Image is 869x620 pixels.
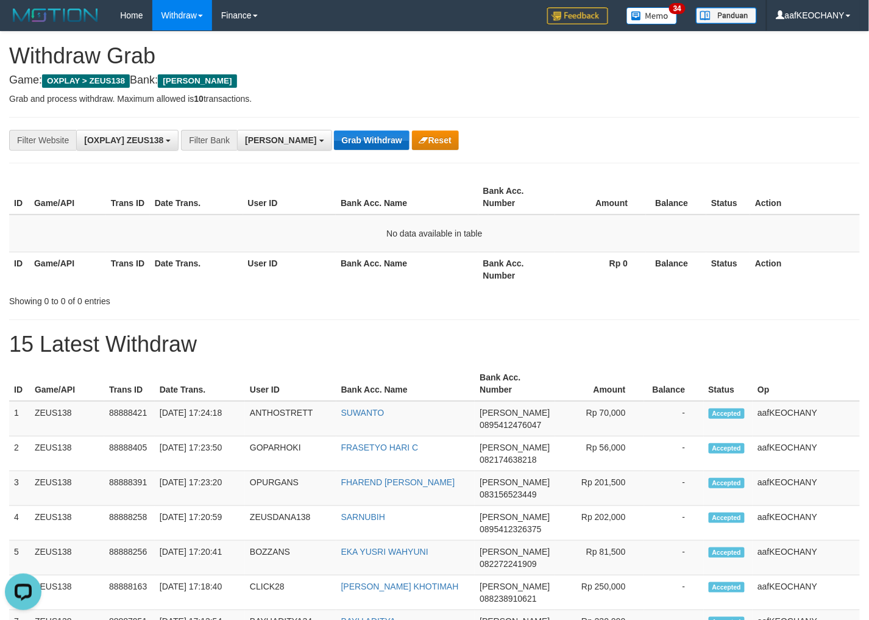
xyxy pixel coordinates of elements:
a: EKA YUSRI WAHYUNI [341,547,428,557]
h4: Game: Bank: [9,74,860,87]
button: Open LiveChat chat widget [5,5,41,41]
td: OPURGANS [245,471,336,506]
div: Filter Bank [181,130,237,151]
th: Rp 0 [555,252,647,287]
span: Accepted [709,547,745,558]
span: Copy 088238910621 to clipboard [480,594,536,604]
th: Game/API [29,252,106,287]
th: Date Trans. [150,252,243,287]
th: Date Trans. [155,366,245,401]
td: 5 [9,541,30,575]
button: Reset [412,130,459,150]
img: MOTION_logo.png [9,6,102,24]
button: Grab Withdraw [334,130,409,150]
span: Copy 082174638218 to clipboard [480,455,536,465]
span: Accepted [709,513,745,523]
th: User ID [245,366,336,401]
th: Action [750,180,860,215]
td: ZEUS138 [30,471,104,506]
th: User ID [243,180,336,215]
span: [PERSON_NAME] [480,477,550,487]
td: 4 [9,506,30,541]
th: Balance [646,180,706,215]
td: ZEUS138 [30,436,104,471]
h1: 15 Latest Withdraw [9,332,860,357]
img: panduan.png [696,7,757,24]
td: 88888256 [104,541,155,575]
td: ZEUS138 [30,541,104,575]
td: ZEUS138 [30,506,104,541]
td: ZEUS138 [30,401,104,436]
th: Status [706,180,750,215]
div: Filter Website [9,130,76,151]
td: aafKEOCHANY [753,541,860,575]
td: ZEUSDANA138 [245,506,336,541]
th: Date Trans. [150,180,243,215]
span: OXPLAY > ZEUS138 [42,74,130,88]
img: Feedback.jpg [547,7,608,24]
a: FRASETYO HARI C [341,443,419,452]
p: Grab and process withdraw. Maximum allowed is transactions. [9,93,860,105]
td: aafKEOCHANY [753,436,860,471]
button: [OXPLAY] ZEUS138 [76,130,179,151]
th: ID [9,366,30,401]
td: Rp 250,000 [555,575,644,610]
td: - [644,541,704,575]
td: Rp 81,500 [555,541,644,575]
span: Copy 0895412326375 to clipboard [480,524,541,534]
span: Copy 082272241909 to clipboard [480,559,536,569]
button: [PERSON_NAME] [237,130,332,151]
td: BOZZANS [245,541,336,575]
td: [DATE] 17:20:59 [155,506,245,541]
th: Status [704,366,753,401]
th: Balance [646,252,706,287]
td: Rp 70,000 [555,401,644,436]
th: ID [9,180,29,215]
td: - [644,436,704,471]
span: [PERSON_NAME] [245,135,316,145]
h1: Withdraw Grab [9,44,860,68]
td: - [644,471,704,506]
td: Rp 201,500 [555,471,644,506]
strong: 10 [194,94,204,104]
td: GOPARHOKI [245,436,336,471]
span: Accepted [709,478,745,488]
td: No data available in table [9,215,860,252]
td: [DATE] 17:20:41 [155,541,245,575]
td: 3 [9,471,30,506]
span: Copy 0895412476047 to clipboard [480,420,541,430]
span: [PERSON_NAME] [480,443,550,452]
th: Trans ID [106,180,150,215]
th: ID [9,252,29,287]
th: Trans ID [106,252,150,287]
td: aafKEOCHANY [753,575,860,610]
td: ANTHOSTRETT [245,401,336,436]
a: SARNUBIH [341,512,385,522]
th: Balance [644,366,704,401]
th: Bank Acc. Number [478,252,555,287]
td: [DATE] 17:23:50 [155,436,245,471]
td: - [644,506,704,541]
img: Button%20Memo.svg [626,7,678,24]
th: User ID [243,252,336,287]
td: - [644,575,704,610]
td: aafKEOCHANY [753,506,860,541]
span: Accepted [709,582,745,593]
span: [PERSON_NAME] [480,512,550,522]
td: Rp 202,000 [555,506,644,541]
div: Showing 0 to 0 of 0 entries [9,290,353,307]
th: Game/API [29,180,106,215]
th: Bank Acc. Name [336,366,475,401]
td: Rp 56,000 [555,436,644,471]
span: [PERSON_NAME] [158,74,236,88]
th: Op [753,366,860,401]
td: 88888405 [104,436,155,471]
a: [PERSON_NAME] KHOTIMAH [341,582,459,591]
th: Bank Acc. Number [478,180,555,215]
th: Bank Acc. Name [336,180,478,215]
td: 88888391 [104,471,155,506]
td: 88888421 [104,401,155,436]
td: [DATE] 17:24:18 [155,401,245,436]
td: CLICK28 [245,575,336,610]
th: Amount [555,180,647,215]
